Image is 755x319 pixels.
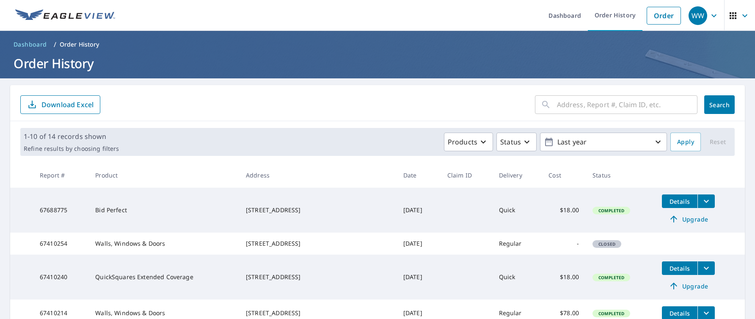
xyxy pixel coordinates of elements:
[246,309,390,317] div: [STREET_ADDRESS]
[60,40,99,49] p: Order History
[10,38,745,51] nav: breadcrumb
[662,212,715,226] a: Upgrade
[15,9,115,22] img: EV Logo
[711,101,728,109] span: Search
[697,194,715,208] button: filesDropdownBtn-67688775
[88,233,239,255] td: Walls, Windows & Doors
[33,188,88,233] td: 67688775
[246,239,390,248] div: [STREET_ADDRESS]
[239,163,397,188] th: Address
[704,95,735,114] button: Search
[24,145,119,153] p: Refine results by choosing filters
[662,261,697,275] button: detailsBtn-67410240
[20,95,100,114] button: Download Excel
[542,255,586,300] td: $18.00
[492,188,542,233] td: Quick
[246,273,390,281] div: [STREET_ADDRESS]
[540,133,667,151] button: Last year
[88,163,239,188] th: Product
[554,135,653,150] p: Last year
[397,255,441,300] td: [DATE]
[492,255,542,300] td: Quick
[492,233,542,255] td: Regular
[662,194,697,208] button: detailsBtn-67688775
[593,208,629,214] span: Completed
[54,39,56,50] li: /
[88,255,239,300] td: QuickSquares Extended Coverage
[88,188,239,233] td: Bid Perfect
[557,93,697,117] input: Address, Report #, Claim ID, etc.
[14,40,47,49] span: Dashboard
[24,131,119,141] p: 1-10 of 14 records shown
[593,241,620,247] span: Closed
[667,197,692,205] span: Details
[10,38,50,51] a: Dashboard
[667,281,710,291] span: Upgrade
[593,311,629,316] span: Completed
[689,6,707,25] div: WW
[397,233,441,255] td: [DATE]
[448,137,477,147] p: Products
[667,264,692,272] span: Details
[397,188,441,233] td: [DATE]
[397,163,441,188] th: Date
[677,137,694,147] span: Apply
[10,55,745,72] h1: Order History
[586,163,655,188] th: Status
[542,233,586,255] td: -
[670,133,701,151] button: Apply
[647,7,681,25] a: Order
[662,279,715,293] a: Upgrade
[496,133,537,151] button: Status
[246,206,390,214] div: [STREET_ADDRESS]
[542,163,586,188] th: Cost
[593,275,629,280] span: Completed
[667,214,710,224] span: Upgrade
[33,255,88,300] td: 67410240
[441,163,492,188] th: Claim ID
[33,163,88,188] th: Report #
[41,100,94,109] p: Download Excel
[492,163,542,188] th: Delivery
[33,233,88,255] td: 67410254
[697,261,715,275] button: filesDropdownBtn-67410240
[444,133,493,151] button: Products
[667,309,692,317] span: Details
[500,137,521,147] p: Status
[542,188,586,233] td: $18.00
